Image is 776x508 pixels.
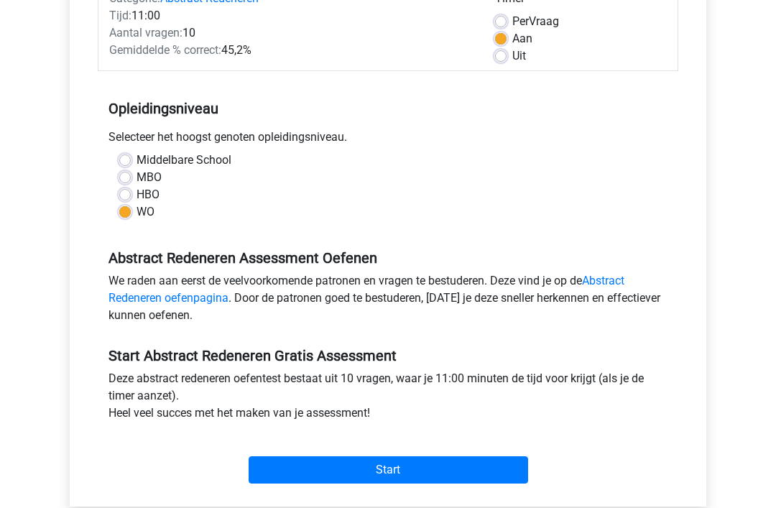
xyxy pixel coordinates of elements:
[109,9,131,23] span: Tijd:
[108,250,668,267] h5: Abstract Redeneren Assessment Oefenen
[137,152,231,170] label: Middelbare School
[512,15,529,29] span: Per
[137,187,160,204] label: HBO
[98,273,678,331] div: We raden aan eerst de veelvoorkomende patronen en vragen te bestuderen. Deze vind je op de . Door...
[137,170,162,187] label: MBO
[512,48,526,65] label: Uit
[98,371,678,428] div: Deze abstract redeneren oefentest bestaat uit 10 vragen, waar je 11:00 minuten de tijd voor krijg...
[108,348,668,365] h5: Start Abstract Redeneren Gratis Assessment
[137,204,154,221] label: WO
[98,42,484,60] div: 45,2%
[512,31,532,48] label: Aan
[98,25,484,42] div: 10
[98,129,678,152] div: Selecteer het hoogst genoten opleidingsniveau.
[249,457,528,484] input: Start
[109,44,221,57] span: Gemiddelde % correct:
[98,8,484,25] div: 11:00
[109,27,183,40] span: Aantal vragen:
[108,95,668,124] h5: Opleidingsniveau
[512,14,559,31] label: Vraag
